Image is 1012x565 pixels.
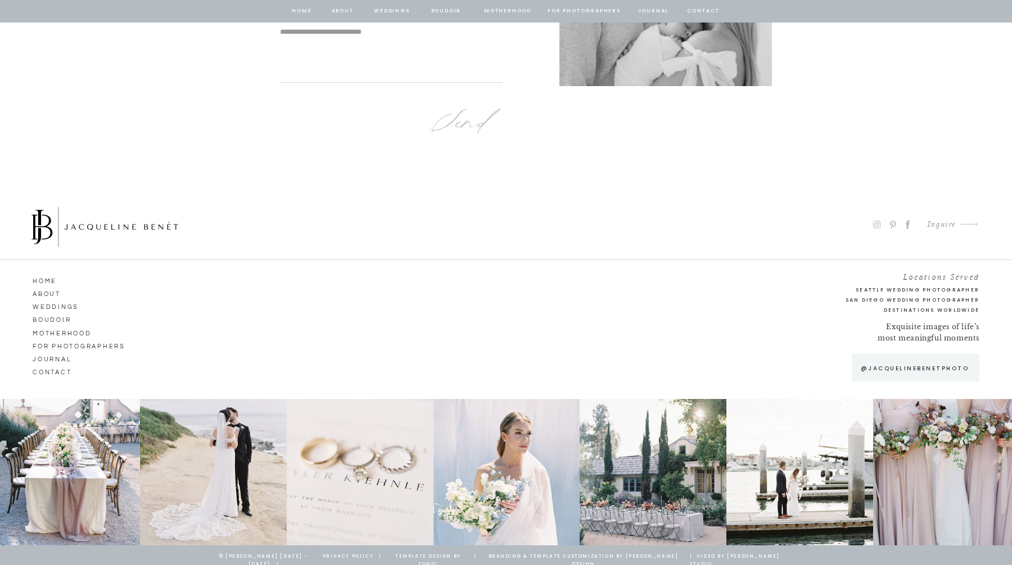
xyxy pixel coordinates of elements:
[319,553,377,563] a: privacy policy
[18,18,27,27] img: logo_orange.svg
[484,6,531,16] a: Motherhood
[33,301,97,311] a: Weddings
[479,553,688,563] a: branding & template customization by [PERSON_NAME] design
[31,18,55,27] div: v 4.0.25
[875,321,979,346] p: Exquisite images of life’s most meaningful moments
[813,270,979,280] h2: Locations Served
[376,553,385,563] a: |
[331,6,354,16] a: about
[209,553,319,558] p: © [PERSON_NAME] [DATE] - [DATE] |
[813,285,979,295] a: Seattle Wedding Photographer
[690,553,784,563] a: | Video by [PERSON_NAME] Studio
[33,313,97,324] a: Boudoir
[636,6,671,16] a: journal
[855,364,974,373] a: @jacquelinebenetphoto
[18,29,27,38] img: website_grey.svg
[112,65,121,74] img: tab_keywords_by_traffic_grey.svg
[33,327,97,337] a: Motherhood
[548,6,621,16] a: for photographers
[430,6,462,16] a: BOUDOIR
[792,295,979,305] a: San Diego Wedding Photographer
[685,6,721,16] a: contact
[33,340,133,350] a: for photographers
[33,275,97,285] a: HOME
[918,217,956,232] a: Inquire
[43,66,101,74] div: Domain Overview
[33,288,97,298] a: ABOUT
[29,29,124,38] div: Domain: [DOMAIN_NAME]
[30,65,39,74] img: tab_domain_overview_orange.svg
[373,6,411,16] a: Weddings
[33,366,97,376] a: CONTACT
[428,103,501,144] a: Send
[291,6,313,16] a: home
[813,306,979,315] h2: Destinations Worldwide
[124,66,189,74] div: Keywords by Traffic
[471,553,480,563] a: |
[387,553,469,563] a: template design by tonic
[33,353,116,363] a: journal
